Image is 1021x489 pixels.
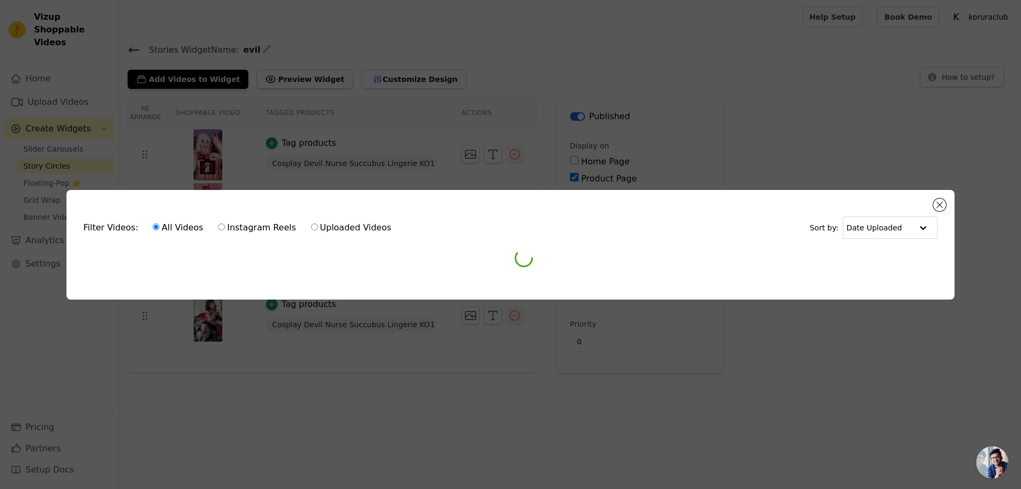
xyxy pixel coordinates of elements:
[217,221,296,235] label: Instagram Reels
[933,198,946,211] button: Close modal
[810,217,938,239] div: Sort by:
[976,446,1008,478] a: 开放式聊天
[311,221,392,235] label: Uploaded Videos
[152,221,204,235] label: All Videos
[83,216,397,240] div: Filter Videos:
